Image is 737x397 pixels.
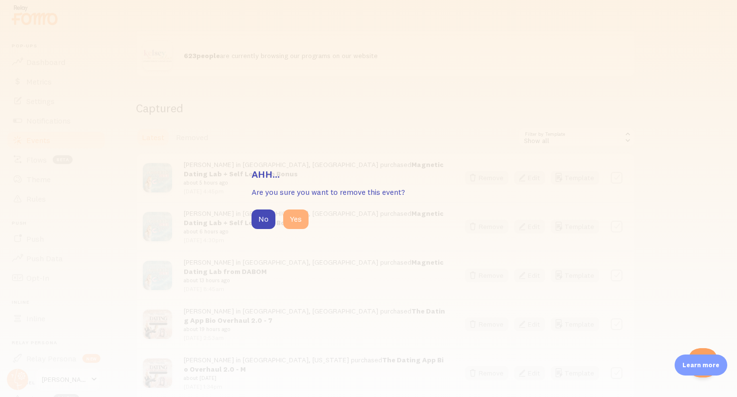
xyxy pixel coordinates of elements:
p: Are you sure you want to remove this event? [252,187,485,198]
button: Yes [283,209,309,229]
h3: Ahh... [252,168,485,181]
iframe: Help Scout Beacon - Open [688,348,718,377]
div: Learn more [675,355,727,376]
p: Learn more [682,360,719,370]
button: No [252,209,275,229]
